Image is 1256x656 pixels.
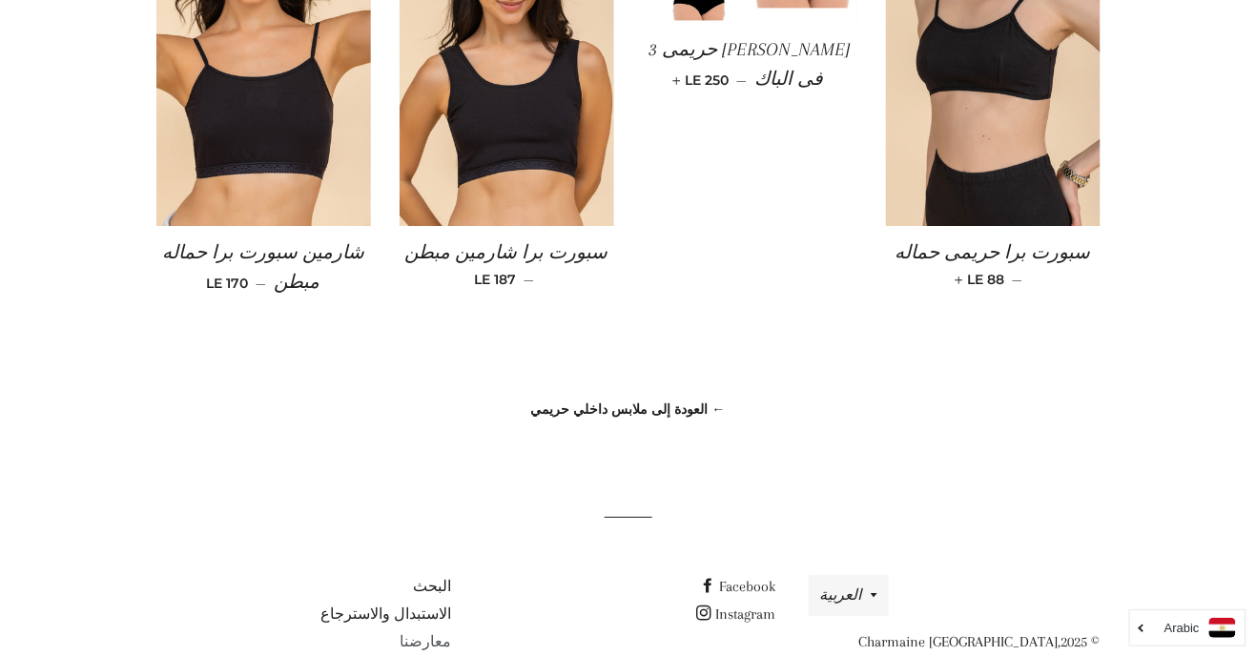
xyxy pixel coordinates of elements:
[736,72,747,89] span: —
[649,39,851,90] span: [PERSON_NAME] حريمى 3 فى الباك
[896,242,1091,263] span: سبورت برا حريمى حماله
[400,633,451,650] a: معارضنا
[1013,271,1023,288] span: —
[886,226,1101,304] a: سبورت برا حريمى حماله — LE 88
[257,275,267,292] span: —
[525,271,535,288] span: —
[320,605,451,623] a: الاستبدال والاسترجاع
[959,271,1005,288] span: LE 88
[858,633,1058,650] a: Charmaine [GEOGRAPHIC_DATA]
[676,72,729,89] span: LE 250
[400,226,614,304] a: سبورت برا شارمين مبطن — LE 187
[413,578,451,595] a: البحث
[700,578,775,595] a: Facebook
[1140,618,1236,638] a: Arabic
[207,275,249,292] span: LE 170
[531,400,726,418] a: ← العودة إلى ملابس داخلي حريمي
[475,271,517,288] span: LE 187
[809,575,889,616] button: العربية
[1164,622,1200,634] i: Arabic
[162,242,364,293] span: شارمين سبورت برا حماله مبطن
[696,605,775,623] a: Instagram
[156,226,371,311] a: شارمين سبورت برا حماله مبطن — LE 170
[643,23,857,108] a: [PERSON_NAME] حريمى 3 فى الباك — LE 250
[405,242,608,263] span: سبورت برا شارمين مبطن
